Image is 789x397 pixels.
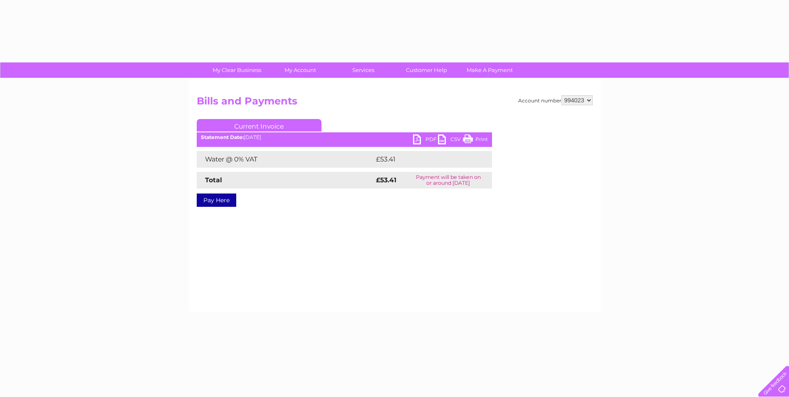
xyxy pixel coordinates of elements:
td: Water @ 0% VAT [197,151,374,168]
div: [DATE] [197,134,492,140]
h2: Bills and Payments [197,95,593,111]
a: Print [463,134,488,146]
div: Account number [518,95,593,105]
a: My Clear Business [203,62,271,78]
td: £53.41 [374,151,475,168]
strong: £53.41 [376,176,396,184]
b: Statement Date: [201,134,244,140]
a: Services [329,62,398,78]
td: Payment will be taken on or around [DATE] [405,172,492,189]
strong: Total [205,176,222,184]
a: Make A Payment [455,62,524,78]
a: Customer Help [392,62,461,78]
a: My Account [266,62,334,78]
a: Pay Here [197,194,236,207]
a: CSV [438,134,463,146]
a: Current Invoice [197,119,322,132]
a: PDF [413,134,438,146]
